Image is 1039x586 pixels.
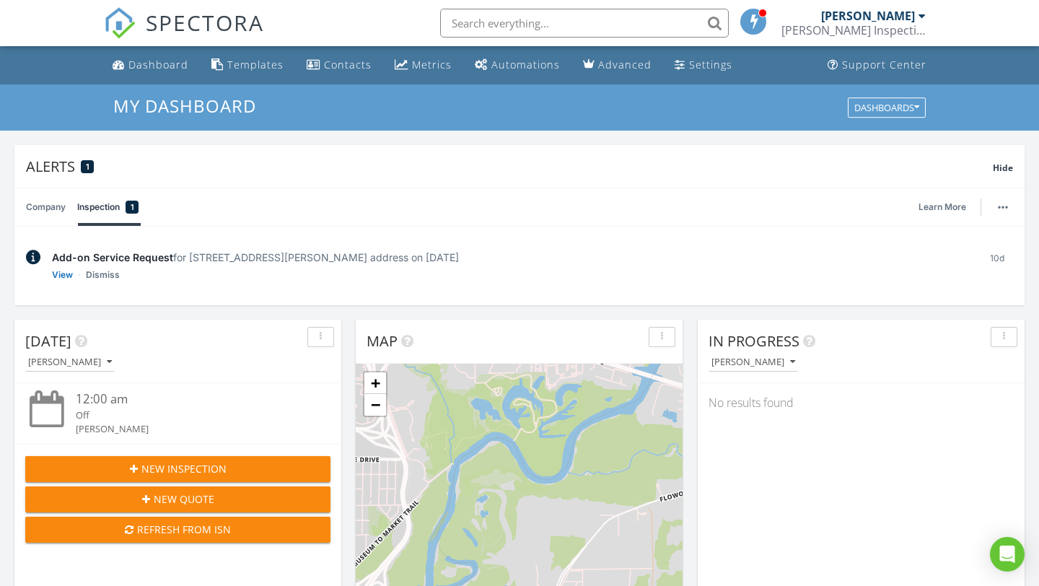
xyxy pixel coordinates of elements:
div: [PERSON_NAME] [711,357,795,367]
span: Hide [993,162,1013,174]
div: Support Center [842,58,926,71]
div: Advanced [598,58,652,71]
span: [DATE] [25,331,71,351]
img: ellipsis-632cfdd7c38ec3a7d453.svg [998,206,1008,209]
div: 12:00 am [76,390,304,408]
a: SPECTORA [104,19,264,50]
div: Alerts [26,157,993,176]
span: 1 [131,200,134,214]
a: Learn More [919,200,975,214]
a: Settings [669,52,738,79]
div: Refresh from ISN [37,522,319,537]
span: SPECTORA [146,7,264,38]
a: Metrics [389,52,457,79]
span: 1 [86,162,89,172]
a: Zoom in [364,372,386,394]
button: [PERSON_NAME] [25,353,115,372]
a: Contacts [301,52,377,79]
div: Automations [491,58,560,71]
span: Map [367,331,398,351]
a: View [52,268,73,282]
div: 10d [981,250,1013,282]
div: [PERSON_NAME] [28,357,112,367]
button: New Quote [25,486,330,512]
span: Add-on Service Request [52,251,173,263]
a: Company [26,188,66,226]
span: New Inspection [141,461,227,476]
a: Automations (Basic) [469,52,566,79]
button: Refresh from ISN [25,517,330,543]
div: Dashboards [854,102,919,113]
img: The Best Home Inspection Software - Spectora [104,7,136,39]
div: Chadwick Inspection Services, LLC [781,23,926,38]
a: Support Center [822,52,932,79]
div: for [STREET_ADDRESS][PERSON_NAME] address on [DATE] [52,250,969,265]
a: Templates [206,52,289,79]
div: Contacts [324,58,372,71]
img: info-2c025b9f2229fc06645a.svg [26,250,40,265]
div: Templates [227,58,284,71]
div: Metrics [412,58,452,71]
div: [PERSON_NAME] [76,422,304,436]
div: Open Intercom Messenger [990,537,1025,572]
a: Dashboard [107,52,194,79]
div: Settings [689,58,732,71]
input: Search everything... [440,9,729,38]
a: Advanced [577,52,657,79]
button: Dashboards [848,97,926,118]
span: New Quote [154,491,214,507]
div: Off [76,408,304,422]
a: Dismiss [86,268,120,282]
div: No results found [698,383,1025,422]
div: [PERSON_NAME] [821,9,915,23]
span: My Dashboard [113,94,256,118]
button: New Inspection [25,456,330,482]
span: In Progress [709,331,799,351]
a: Inspection [77,188,139,226]
a: Zoom out [364,394,386,416]
div: Dashboard [128,58,188,71]
button: [PERSON_NAME] [709,353,798,372]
